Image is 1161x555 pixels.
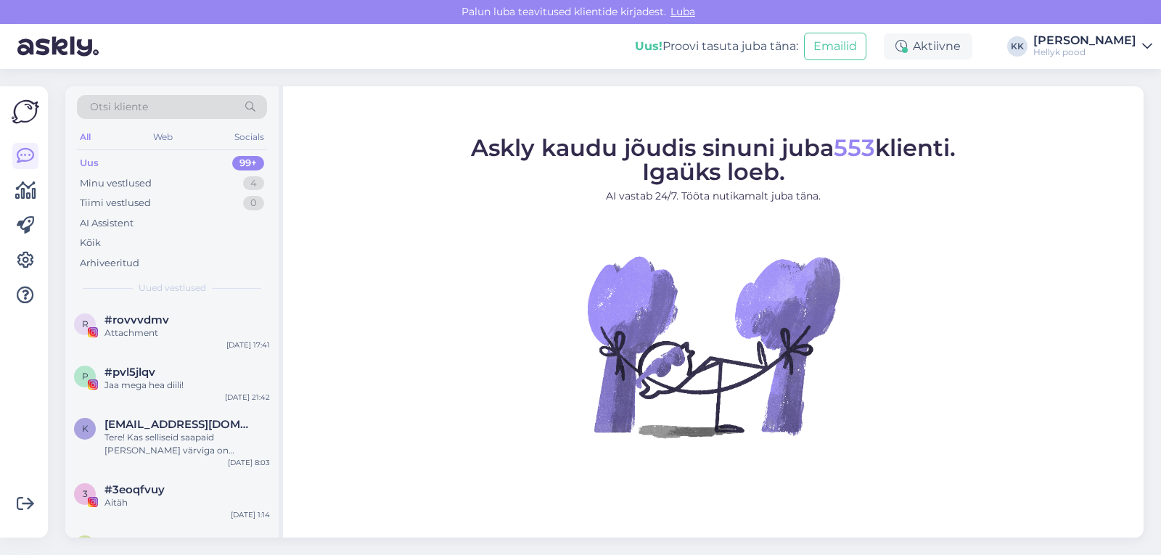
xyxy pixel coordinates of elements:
div: [PERSON_NAME] [1033,35,1136,46]
a: [PERSON_NAME]Hellyk pood [1033,35,1152,58]
div: Socials [231,128,267,147]
div: 4 [243,176,264,191]
span: Uued vestlused [139,281,206,295]
div: KK [1007,36,1027,57]
div: Jaa mega hea diili! [104,379,270,392]
div: Attachment [104,326,270,340]
p: AI vastab 24/7. Tööta nutikamalt juba täna. [471,189,956,204]
div: Aktiivne [884,33,972,59]
b: Uus! [635,39,662,53]
div: Aitäh [104,496,270,509]
span: Askly kaudu jõudis sinuni juba klienti. Igaüks loeb. [471,133,956,186]
span: #3eoqfvuy [104,483,165,496]
span: p [82,371,89,382]
div: Web [150,128,176,147]
div: Uus [80,156,99,170]
div: 99+ [232,156,264,170]
div: Tiimi vestlused [80,196,151,210]
div: Arhiveeritud [80,256,139,271]
span: #pvl5jlqv [104,366,155,379]
div: All [77,128,94,147]
span: Luba [666,5,700,18]
span: #rovvvdmv [104,313,169,326]
img: Askly Logo [12,98,39,126]
span: kristi_randla@hotmail.com [104,418,255,431]
div: Minu vestlused [80,176,152,191]
span: 3 [83,488,88,499]
div: Proovi tasuta juba täna: [635,38,798,55]
div: AI Assistent [80,216,134,231]
div: [DATE] 8:03 [228,457,270,468]
div: [DATE] 17:41 [226,340,270,350]
div: [DATE] 1:14 [231,509,270,520]
img: No Chat active [583,215,844,477]
button: Emailid [804,33,866,60]
div: Kõik [80,236,101,250]
div: Hellyk pood [1033,46,1136,58]
span: r [82,318,89,329]
div: 0 [243,196,264,210]
span: 553 [834,133,875,162]
div: [DATE] 21:42 [225,392,270,403]
span: Otsi kliente [90,99,148,115]
div: Tere! Kas selliseid saapaid [PERSON_NAME] värviga on tulemas? [104,431,270,457]
span: k [82,423,89,434]
span: #z1wsszpv [104,535,164,548]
